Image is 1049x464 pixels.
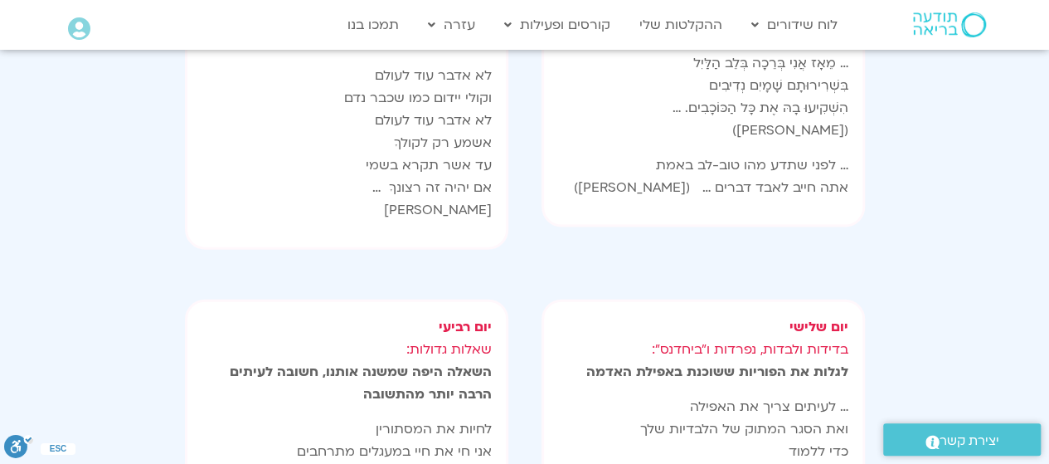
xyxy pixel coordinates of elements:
strong: יום רביעי [439,318,492,336]
span: לא אדבר עוד לעולם [375,66,492,85]
span: שאלות גדולות: [406,318,492,359]
a: יצירת קשר [883,423,1041,456]
span: אשמע רק לקולךָ [394,134,492,152]
span: בִּשְׁרִירוּתָם שָׁמָיִם נְדִיבִים [709,76,848,95]
strong: לגלות את הפוריות ששוכנת באפילת האדמה [586,363,848,381]
span: אם יהיה זה רצונךָ … [PERSON_NAME] [372,178,492,219]
a: קורסים ופעילות [496,9,619,41]
a: לוח שידורים [743,9,846,41]
span: אתה חייב לאבד דברים … ([PERSON_NAME]) [574,178,848,197]
strong: יום שלישי [789,318,848,336]
span: לא אדבר עוד לעולם [375,111,492,129]
a: עזרה [420,9,483,41]
a: תמכו בנו [339,9,407,41]
span: … לפני שתדע מהו טוב-לב באמת [656,156,848,174]
img: תודעה בריאה [913,12,986,37]
span: … מֵאָז אֲנִי בְּרֵכָה בְּלֵב הַלַּיִל [693,54,848,72]
a: ההקלטות שלי [631,9,731,41]
span: הִשְׁקִיעוּ בָהּ אֶת כָּל הַכּוֹכָבִים. …([PERSON_NAME]) [673,99,848,139]
span: עד אשר תקרא בשמי [366,156,492,174]
strong: השאלה היפה שמשנה אותנו, חשובה לעיתים הרבה יותר מהתשובה [230,363,492,403]
span: יצירת קשר [940,430,999,452]
span: וקולי יידום כמו שכבר נדם [344,89,492,107]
